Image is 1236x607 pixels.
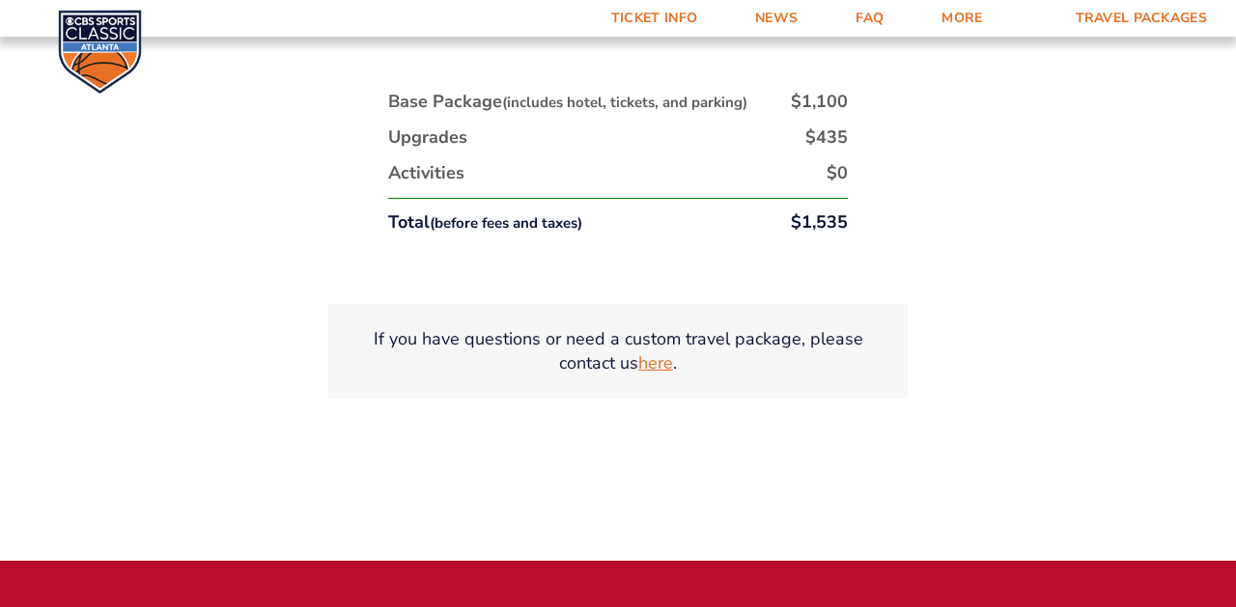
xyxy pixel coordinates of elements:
[430,213,582,233] small: (before fees and taxes)
[58,10,142,94] img: CBS Sports Classic
[388,90,747,114] div: Base Package
[638,351,673,375] a: here
[388,125,467,150] div: Upgrades
[791,90,848,114] div: $1,100
[388,210,582,235] div: Total
[351,327,885,375] p: If you have questions or need a custom travel package, please contact us .
[827,161,848,185] div: $0
[502,93,747,112] small: (includes hotel, tickets, and parking)
[388,161,464,185] div: Activities
[805,125,848,150] div: $435
[791,210,848,235] div: $1,535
